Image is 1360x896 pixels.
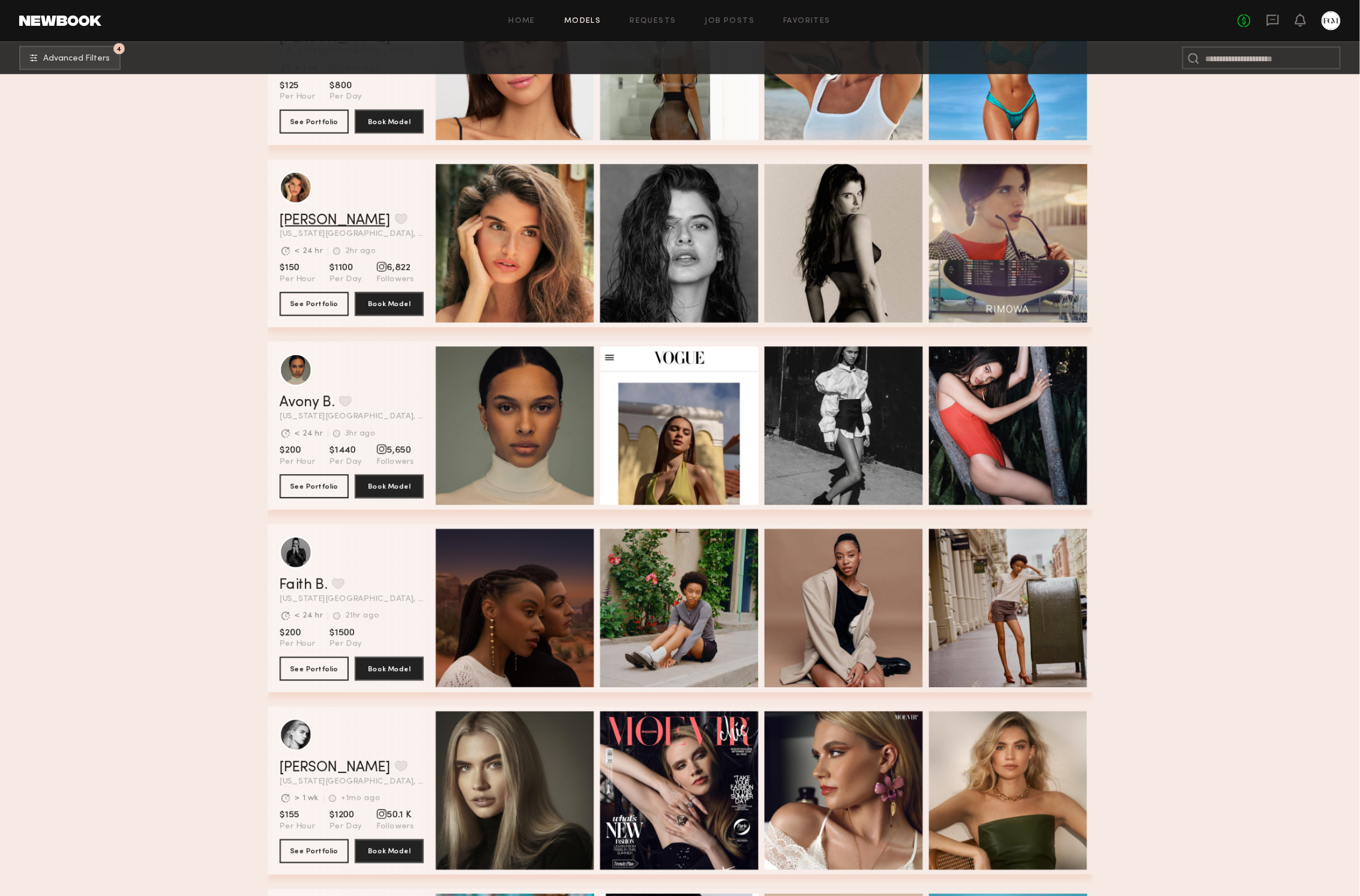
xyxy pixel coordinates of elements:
span: 5,650 [376,445,414,457]
span: [US_STATE][GEOGRAPHIC_DATA], [GEOGRAPHIC_DATA] [280,230,424,239]
span: Per Hour [280,92,315,103]
button: Book Model [355,657,424,681]
a: Home [509,17,536,25]
a: [PERSON_NAME] [280,761,390,775]
span: $200 [280,627,315,639]
button: See Portfolio [280,110,349,134]
span: Per Hour [280,457,315,468]
span: Per Day [329,639,362,650]
span: $150 [280,262,315,274]
button: Book Model [355,110,424,134]
span: 50.1 K [376,810,414,822]
span: $1500 [329,627,362,639]
button: See Portfolio [280,292,349,316]
span: $1440 [329,445,362,457]
span: Per Day [329,274,362,285]
a: Requests [630,17,676,25]
a: Models [564,17,601,25]
span: $155 [280,810,315,822]
div: < 24 hr [295,430,323,438]
button: Book Model [355,475,424,499]
div: +1mo ago [341,795,381,803]
a: Faith B. [280,579,327,593]
button: See Portfolio [280,657,349,681]
button: 4Advanced Filters [19,46,121,70]
span: [US_STATE][GEOGRAPHIC_DATA], [GEOGRAPHIC_DATA] [280,413,424,421]
a: Favorites [783,17,831,25]
div: > 1 wk [295,795,319,803]
div: 21hr ago [345,612,379,621]
button: See Portfolio [280,840,349,864]
span: Per Hour [280,822,315,832]
div: 3hr ago [345,430,376,438]
span: Followers [376,822,414,832]
span: Per Day [329,457,362,468]
span: Followers [376,457,414,468]
span: $125 [280,80,315,92]
span: $800 [329,80,362,92]
a: [PERSON_NAME] [280,214,390,228]
button: Book Model [355,292,424,316]
span: 6,822 [376,262,414,274]
span: Per Day [329,822,362,832]
span: $1100 [329,262,362,274]
span: 4 [117,46,122,52]
span: Per Hour [280,639,315,650]
span: $200 [280,445,315,457]
a: Job Posts [705,17,755,25]
a: Avony B. [280,396,334,410]
span: $1200 [329,810,362,822]
span: [US_STATE][GEOGRAPHIC_DATA], [GEOGRAPHIC_DATA] [280,595,424,604]
button: Book Model [355,840,424,864]
span: Advanced Filters [43,55,110,64]
button: See Portfolio [280,475,349,499]
div: < 24 hr [295,247,323,256]
span: Per Day [329,92,362,103]
div: < 24 hr [295,612,323,621]
span: Followers [376,274,414,285]
div: 2hr ago [345,247,376,256]
span: Per Hour [280,274,315,285]
span: [US_STATE][GEOGRAPHIC_DATA], [GEOGRAPHIC_DATA] [280,778,424,786]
